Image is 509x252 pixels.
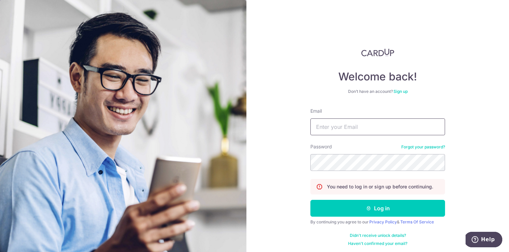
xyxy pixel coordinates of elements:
[310,89,445,94] div: Don’t have an account?
[401,144,445,150] a: Forgot your password?
[369,219,397,224] a: Privacy Policy
[394,89,408,94] a: Sign up
[327,183,433,190] p: You need to log in or sign up before continuing.
[15,5,29,11] span: Help
[310,143,332,150] label: Password
[310,70,445,83] h4: Welcome back!
[310,219,445,225] div: By continuing you agree to our &
[400,219,434,224] a: Terms Of Service
[350,233,406,238] a: Didn't receive unlock details?
[348,241,407,246] a: Haven't confirmed your email?
[310,118,445,135] input: Enter your Email
[310,200,445,217] button: Log in
[361,48,394,57] img: CardUp Logo
[310,108,322,114] label: Email
[466,232,502,249] iframe: Opens a widget where you can find more information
